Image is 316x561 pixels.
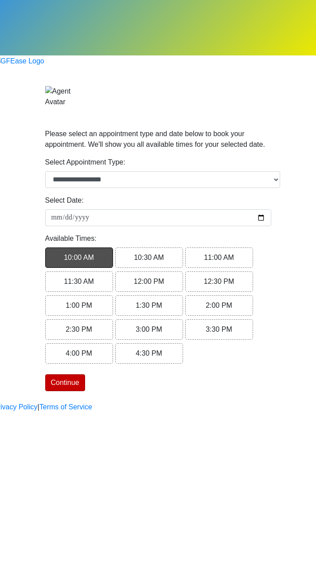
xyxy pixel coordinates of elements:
span: 1:00 PM [66,302,92,309]
span: 11:30 AM [64,278,94,285]
span: 10:00 AM [64,254,94,261]
span: 2:00 PM [206,302,232,309]
label: Available Times: [45,233,97,244]
img: Agent Avatar [45,86,72,107]
span: 12:30 PM [204,278,234,285]
span: 3:30 PM [206,326,232,333]
a: Terms of Service [39,402,92,412]
span: 4:00 PM [66,349,92,357]
span: 4:30 PM [136,349,162,357]
span: 1:30 PM [136,302,162,309]
span: 12:00 PM [134,278,164,285]
span: 10:30 AM [134,254,164,261]
span: 11:00 AM [204,254,234,261]
button: Continue [45,374,85,391]
label: Select Date: [45,195,84,206]
span: 2:30 PM [66,326,92,333]
span: 3:00 PM [136,326,162,333]
p: Please select an appointment type and date below to book your appointment. We'll show you all ava... [45,129,271,150]
label: Select Appointment Type: [45,157,125,168]
a: | [38,402,39,412]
